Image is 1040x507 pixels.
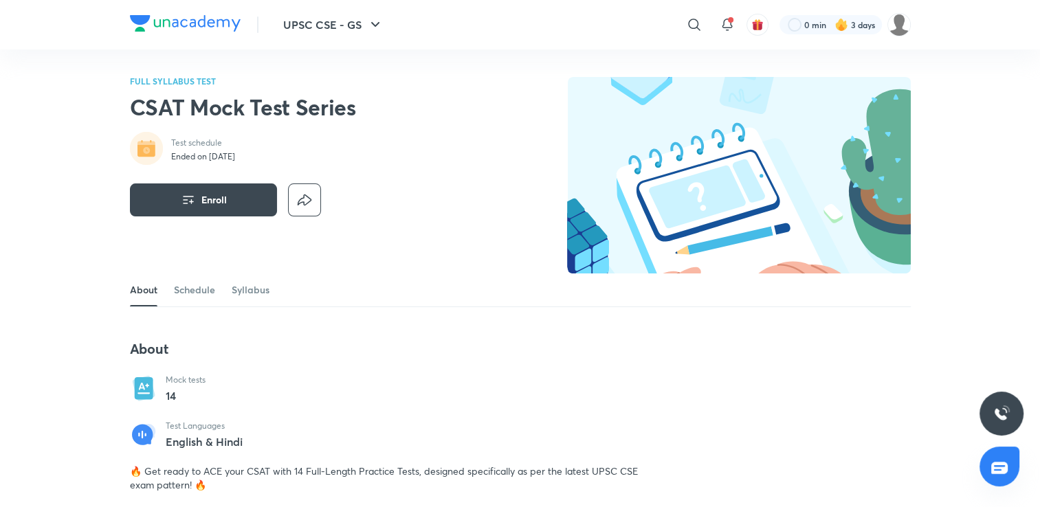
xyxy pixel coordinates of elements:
a: Schedule [174,273,215,306]
p: FULL SYLLABUS TEST [130,77,356,85]
p: Test Languages [166,420,243,431]
span: Enroll [201,193,227,207]
p: Mock tests [166,374,206,385]
p: English & Hindi [166,436,243,448]
p: Ended on [DATE] [171,151,235,162]
h4: About [130,340,647,358]
img: Kiran Saini [887,13,911,36]
img: avatar [751,19,764,31]
a: Syllabus [232,273,269,306]
button: avatar [746,14,768,36]
h2: CSAT Mock Test Series [130,93,356,121]
button: UPSC CSE - GS [275,11,392,38]
a: Company Logo [130,15,241,35]
p: Test schedule [171,137,235,148]
img: streak [834,18,848,32]
a: About [130,273,157,306]
img: Company Logo [130,15,241,32]
button: Enroll [130,183,277,216]
p: 14 [166,387,206,404]
img: ttu [993,405,1010,422]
